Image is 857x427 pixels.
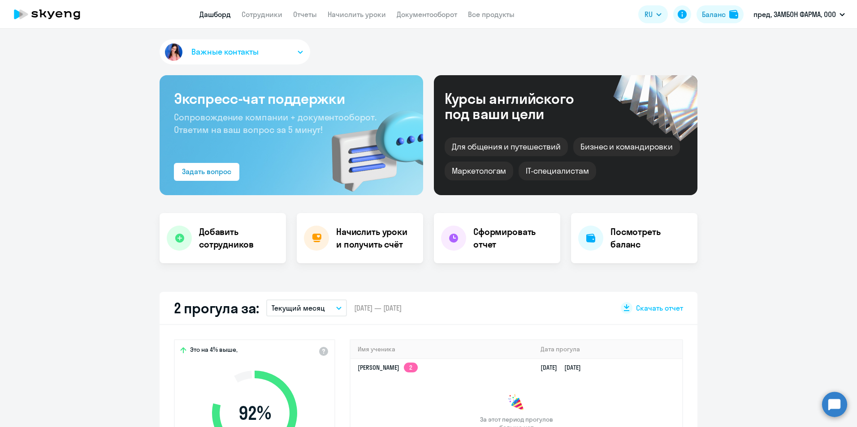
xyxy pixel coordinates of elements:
[160,39,310,64] button: Важные контакты
[397,10,457,19] a: Документооборот
[174,163,239,181] button: Задать вопрос
[445,137,568,156] div: Для общения и путешествий
[749,4,849,25] button: пред, ЗАМБОН ФАРМА, ООО
[203,402,306,424] span: 92 %
[191,46,259,58] span: Важные контакты
[729,10,738,19] img: balance
[354,303,402,313] span: [DATE] — [DATE]
[573,137,680,156] div: Бизнес и командировки
[199,226,279,251] h4: Добавить сотрудников
[445,162,513,180] div: Маркетологам
[328,10,386,19] a: Начислить уроки
[404,363,418,372] app-skyeng-badge: 2
[468,10,515,19] a: Все продукты
[473,226,553,251] h4: Сформировать отчет
[358,363,418,371] a: [PERSON_NAME]2
[445,91,598,121] div: Курсы английского под ваши цели
[199,10,231,19] a: Дашборд
[293,10,317,19] a: Отчеты
[507,394,525,412] img: congrats
[645,9,653,20] span: RU
[519,162,596,180] div: IT-специалистам
[697,5,744,23] button: Балансbalance
[174,90,409,107] h3: Экспресс-чат поддержки
[533,340,682,359] th: Дата прогула
[336,226,414,251] h4: Начислить уроки и получить счёт
[190,346,238,356] span: Это на 4% выше,
[163,42,184,63] img: avatar
[541,363,588,371] a: [DATE][DATE]
[610,226,690,251] h4: Посмотреть баланс
[351,340,533,359] th: Имя ученика
[242,10,282,19] a: Сотрудники
[319,94,423,195] img: bg-img
[753,9,836,20] p: пред, ЗАМБОН ФАРМА, ООО
[266,299,347,316] button: Текущий месяц
[702,9,726,20] div: Баланс
[174,111,377,135] span: Сопровождение компании + документооборот. Ответим на ваш вопрос за 5 минут!
[638,5,668,23] button: RU
[174,299,259,317] h2: 2 прогула за:
[182,166,231,177] div: Задать вопрос
[636,303,683,313] span: Скачать отчет
[272,303,325,313] p: Текущий месяц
